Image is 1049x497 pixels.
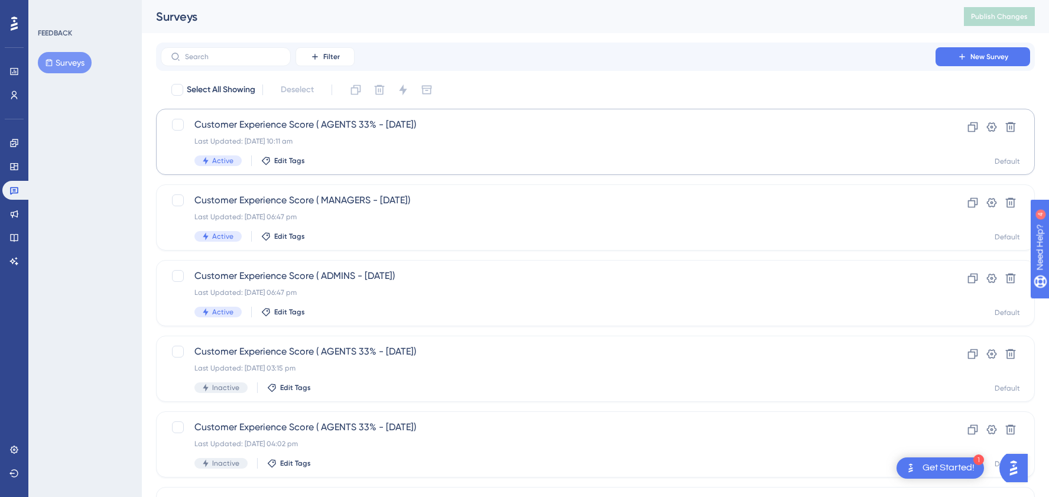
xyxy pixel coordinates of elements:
[194,212,902,222] div: Last Updated: [DATE] 06:47 pm
[274,156,305,165] span: Edit Tags
[936,47,1030,66] button: New Survey
[995,232,1020,242] div: Default
[194,118,902,132] span: Customer Experience Score ( AGENTS 33% - [DATE])
[212,156,233,165] span: Active
[274,232,305,241] span: Edit Tags
[323,52,340,61] span: Filter
[194,439,902,449] div: Last Updated: [DATE] 04:02 pm
[999,450,1035,486] iframe: UserGuiding AI Assistant Launcher
[194,137,902,146] div: Last Updated: [DATE] 10:11 am
[995,308,1020,317] div: Default
[194,420,902,434] span: Customer Experience Score ( AGENTS 33% - [DATE])
[267,459,311,468] button: Edit Tags
[194,269,902,283] span: Customer Experience Score ( ADMINS - [DATE])
[38,28,72,38] div: FEEDBACK
[194,363,902,373] div: Last Updated: [DATE] 03:15 pm
[964,7,1035,26] button: Publish Changes
[212,459,239,468] span: Inactive
[973,454,984,465] div: 1
[995,459,1020,469] div: Default
[194,345,902,359] span: Customer Experience Score ( AGENTS 33% - [DATE])
[28,3,74,17] span: Need Help?
[212,383,239,392] span: Inactive
[295,47,355,66] button: Filter
[280,383,311,392] span: Edit Tags
[995,384,1020,393] div: Default
[923,462,975,475] div: Get Started!
[212,232,233,241] span: Active
[281,83,314,97] span: Deselect
[194,193,902,207] span: Customer Experience Score ( MANAGERS - [DATE])
[261,232,305,241] button: Edit Tags
[897,457,984,479] div: Open Get Started! checklist, remaining modules: 1
[267,383,311,392] button: Edit Tags
[904,461,918,475] img: launcher-image-alternative-text
[261,307,305,317] button: Edit Tags
[82,6,86,15] div: 4
[187,83,255,97] span: Select All Showing
[194,288,902,297] div: Last Updated: [DATE] 06:47 pm
[995,157,1020,166] div: Default
[970,52,1008,61] span: New Survey
[280,459,311,468] span: Edit Tags
[971,12,1028,21] span: Publish Changes
[261,156,305,165] button: Edit Tags
[274,307,305,317] span: Edit Tags
[38,52,92,73] button: Surveys
[212,307,233,317] span: Active
[185,53,281,61] input: Search
[156,8,934,25] div: Surveys
[270,79,324,100] button: Deselect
